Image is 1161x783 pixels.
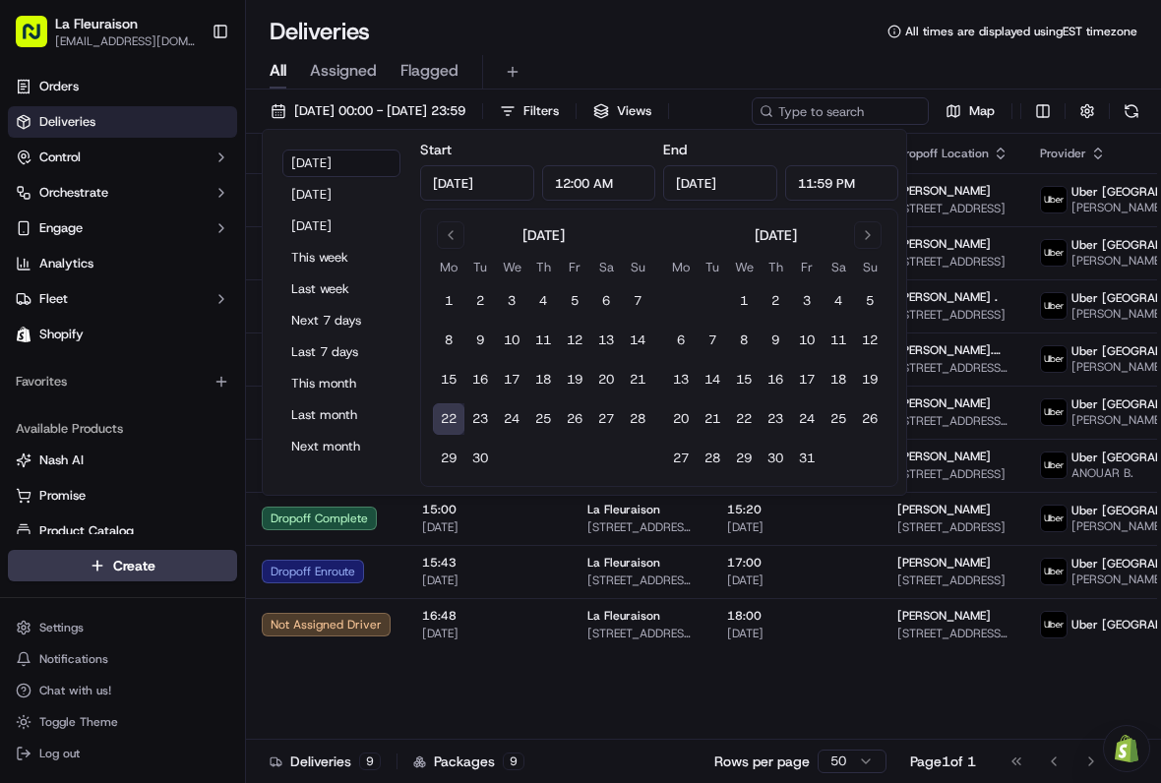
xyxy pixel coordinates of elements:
th: Saturday [590,257,622,277]
span: Views [617,102,651,120]
div: Past conversations [20,256,132,271]
div: Page 1 of 1 [910,752,976,771]
span: [DATE] [174,305,214,321]
button: 11 [527,325,559,356]
button: 21 [622,364,653,395]
span: Log out [39,746,80,761]
button: 5 [559,285,590,317]
button: 23 [760,403,791,435]
span: Assigned [310,59,377,83]
button: 29 [728,443,760,474]
span: Settings [39,620,84,635]
button: 9 [760,325,791,356]
span: [PERSON_NAME] [897,449,991,464]
span: 16:48 [422,608,556,624]
span: [STREET_ADDRESS] [897,466,1008,482]
button: 2 [464,285,496,317]
span: [STREET_ADDRESS] [897,307,1008,323]
span: All [270,59,286,83]
img: 1736555255976-a54dd68f-1ca7-489b-9aae-adbdc363a1c4 [20,188,55,223]
button: 13 [590,325,622,356]
button: Last week [282,275,400,303]
span: [STREET_ADDRESS] [STREET_ADDRESS] [897,626,1008,641]
th: Sunday [622,257,653,277]
img: uber-new-logo.jpeg [1041,612,1067,637]
span: Control [39,149,81,166]
button: 25 [823,403,854,435]
span: 15:00 [422,502,556,517]
input: Got a question? Start typing here... [51,127,354,148]
span: Notifications [39,651,108,667]
th: Friday [791,257,823,277]
button: 24 [791,403,823,435]
span: [STREET_ADDRESS][PERSON_NAME] [897,360,1008,376]
span: [PERSON_NAME] [897,236,991,252]
button: Start new chat [335,194,358,217]
button: Product Catalog [8,515,237,547]
div: [DATE] [755,225,797,245]
span: [STREET_ADDRESS][PERSON_NAME] [587,572,696,588]
button: 6 [665,325,697,356]
button: 12 [559,325,590,356]
button: Orchestrate [8,177,237,209]
span: Nash AI [39,452,84,469]
button: 21 [697,403,728,435]
button: [DATE] [282,212,400,240]
span: Provider [1040,146,1086,161]
th: Thursday [527,257,559,277]
div: Available Products [8,413,237,445]
span: Knowledge Base [39,387,151,406]
button: Chat with us! [8,677,237,704]
button: 7 [622,285,653,317]
span: Filters [523,102,559,120]
label: End [663,141,687,158]
button: 13 [665,364,697,395]
span: [STREET_ADDRESS] [897,201,1008,216]
button: 15 [433,364,464,395]
th: Tuesday [464,257,496,277]
button: 31 [791,443,823,474]
span: Flagged [400,59,458,83]
button: This month [282,370,400,397]
label: Start [420,141,452,158]
button: Last 7 days [282,338,400,366]
button: 3 [496,285,527,317]
img: 1736555255976-a54dd68f-1ca7-489b-9aae-adbdc363a1c4 [39,306,55,322]
p: Rows per page [714,752,810,771]
span: [STREET_ADDRESS] [897,572,1008,588]
span: [DATE] [422,519,556,535]
span: API Documentation [186,387,316,406]
button: See all [305,252,358,275]
span: All times are displayed using EST timezone [905,24,1137,39]
button: 20 [590,364,622,395]
button: 2 [760,285,791,317]
button: 8 [728,325,760,356]
button: 18 [823,364,854,395]
span: [DATE] [422,572,556,588]
span: [DATE] [422,626,556,641]
button: 14 [697,364,728,395]
a: Shopify [8,319,237,350]
div: 💻 [166,389,182,404]
img: uber-new-logo.jpeg [1041,240,1067,266]
button: Last month [282,401,400,429]
button: 18 [527,364,559,395]
span: [DATE] [727,626,866,641]
button: 17 [496,364,527,395]
button: 30 [464,443,496,474]
button: 8 [433,325,464,356]
a: Deliveries [8,106,237,138]
button: La Fleuraison [55,14,138,33]
button: Promise [8,480,237,512]
button: La Fleuraison[EMAIL_ADDRESS][DOMAIN_NAME] [8,8,204,55]
button: 1 [728,285,760,317]
span: Promise [39,487,86,505]
button: 22 [728,403,760,435]
div: We're available if you need us! [89,208,271,223]
span: [PERSON_NAME] [897,183,991,199]
th: Wednesday [728,257,760,277]
th: Wednesday [496,257,527,277]
span: La Fleuraison [587,608,660,624]
span: [STREET_ADDRESS] [STREET_ADDRESS] [897,413,1008,429]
